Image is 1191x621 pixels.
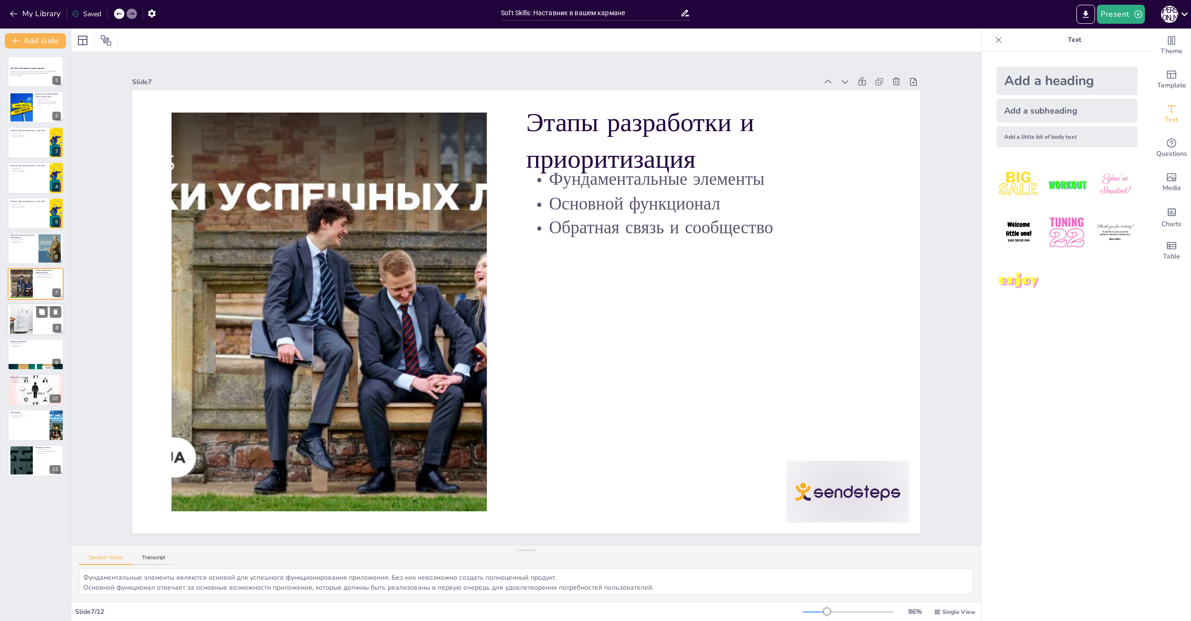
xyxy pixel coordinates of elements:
[10,238,36,240] p: Вход и регистрация
[36,446,61,449] p: Вопросы и ответы
[53,324,61,332] div: 8
[10,344,61,346] p: Ответы на вопросы
[36,309,61,311] p: Наша команда
[997,67,1137,95] div: Add a heading
[10,413,47,415] p: Влияние soft skills
[36,449,61,451] p: Открытость к вопросам
[79,554,133,565] button: Speaker Notes
[10,200,47,202] p: Решение: Персональный коуч по soft skills
[501,6,680,20] input: Insert title
[36,310,61,312] p: Ценность проекта
[532,216,888,277] p: Обратная связь и сообщество
[7,303,64,335] div: https://cdn.sendsteps.com/images/logo/sendsteps_logo_white.pnghttps://cdn.sendsteps.com/images/lo...
[10,129,47,132] p: Решение: Персональный коуч по soft skills
[156,38,839,118] div: Slide 7
[52,147,61,155] div: 3
[8,233,64,264] div: https://cdn.sendsteps.com/images/logo/sendsteps_logo_white.pnghttps://cdn.sendsteps.com/images/lo...
[36,97,61,99] p: Важно осознать проблему
[36,274,61,276] p: Фундаментальные элементы
[52,182,61,191] div: 4
[8,374,64,405] div: 10
[539,105,899,215] p: Этапы разработки и приоритизация
[10,381,61,383] p: Стильный логотип
[36,306,48,317] button: Duplicate Slide
[8,56,64,87] div: https://cdn.sendsteps.com/images/logo/sendsteps_logo_white.pnghttps://cdn.sendsteps.com/images/lo...
[10,417,47,419] p: Успех в жизни
[10,168,47,170] p: Микро-обучение
[7,6,65,21] button: My Library
[10,169,47,171] p: Практика и привычка
[1156,149,1187,159] span: Questions
[1162,219,1181,229] span: Charts
[36,277,61,279] p: Обратная связь и сообщество
[50,306,61,317] button: Delete Slide
[133,554,175,565] button: Transcript
[1045,210,1089,255] img: 5.jpeg
[1006,29,1143,51] p: Text
[10,67,45,70] strong: Soft Skills: Наставник в вашем кармане
[10,206,47,208] p: Доступность и удобство
[10,71,61,74] p: Системное развитие гибких навыков для занятых людей. Команда: [PERSON_NAME], [PERSON_NAME], [PERS...
[10,375,61,378] p: Визуальные элементы
[1153,165,1191,200] div: Add images, graphics, shapes or video
[10,134,47,136] p: Практика и привычка
[997,210,1041,255] img: 4.jpeg
[36,99,61,101] p: Недостаток времени
[8,268,64,299] div: 7
[10,342,61,344] p: Обсуждение проекта
[36,451,61,453] p: Обсуждение интересных моментов
[1157,80,1186,91] span: Template
[49,465,61,474] div: 12
[10,171,47,173] p: Доступность и удобство
[10,346,61,348] p: Благодарность
[1076,5,1095,24] button: Export to PowerPoint
[1093,210,1137,255] img: 6.jpeg
[535,191,890,253] p: Основной функционал
[1097,5,1144,24] button: Present
[36,100,61,102] p: Знания не становятся привычками
[52,112,61,120] div: 2
[79,568,973,594] textarea: Фундаментальные элементы являются основой для успешного функционирования приложения. Без них нево...
[49,430,61,438] div: 11
[8,410,64,441] div: 11
[52,253,61,261] div: 6
[1153,29,1191,63] div: Change the overall theme
[1153,200,1191,234] div: Add charts and graphs
[10,205,47,207] p: Практика и привычка
[72,10,101,19] div: Saved
[997,126,1137,147] div: Add a little bit of body text
[1153,97,1191,131] div: Add text boxes
[10,164,47,167] p: Решение: Персональный коуч по soft skills
[10,132,47,134] p: Микро-обучение
[36,306,61,308] p: Команда и следующие шаги
[36,92,61,97] p: Проблема: [PERSON_NAME] много, делаем мало
[10,136,47,138] p: Доступность и удобство
[5,33,66,48] button: Add slide
[36,452,61,454] p: Обратная связь
[75,33,90,48] div: Layout
[49,394,61,403] div: 10
[52,288,61,297] div: 7
[75,607,803,616] div: Slide 7 / 12
[100,35,112,46] span: Position
[997,99,1137,123] div: Add a subheading
[1153,131,1191,165] div: Get real-time input from your audience
[36,275,61,277] p: Основной функционал
[1153,234,1191,268] div: Add a table
[8,445,64,476] div: 12
[8,339,64,370] div: 9
[10,340,61,343] p: Призыв к действию
[1162,183,1181,193] span: Media
[538,167,893,229] p: Фундаментальные элементы
[1153,63,1191,97] div: Add ready made slides
[52,218,61,226] div: 5
[52,359,61,367] div: 9
[10,415,47,417] p: Адаптация к изменениям
[10,242,36,244] p: Завершение курса
[10,411,47,414] p: Заключение
[8,127,64,158] div: https://cdn.sendsteps.com/images/logo/sendsteps_logo_white.pnghttps://cdn.sendsteps.com/images/lo...
[36,102,61,105] p: Необходимость структурированного подхода
[36,312,61,314] p: Призыв к действию
[10,74,61,76] p: Generated with [URL]
[10,240,36,242] p: Главное меню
